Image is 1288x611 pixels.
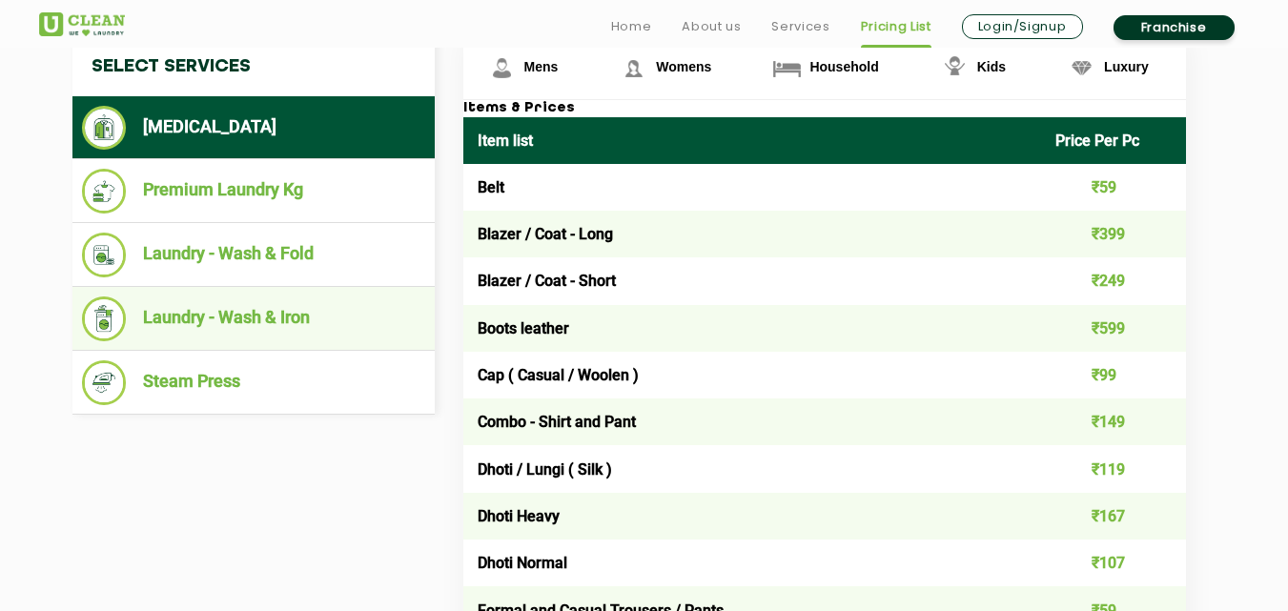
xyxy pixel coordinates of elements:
a: Home [611,15,652,38]
td: Dhoti Heavy [463,493,1042,540]
img: Laundry - Wash & Iron [82,296,127,341]
td: Combo - Shirt and Pant [463,398,1042,445]
td: ₹167 [1041,493,1186,540]
img: Steam Press [82,360,127,405]
img: Premium Laundry Kg [82,169,127,214]
td: Boots leather [463,305,1042,352]
td: ₹149 [1041,398,1186,445]
span: Household [809,59,878,74]
td: Dhoti / Lungi ( Silk ) [463,445,1042,492]
img: Household [770,51,804,85]
td: Blazer / Coat - Long [463,211,1042,257]
li: Laundry - Wash & Iron [82,296,425,341]
td: ₹599 [1041,305,1186,352]
h4: Select Services [72,37,435,96]
td: ₹99 [1041,352,1186,398]
img: UClean Laundry and Dry Cleaning [39,12,125,36]
td: Dhoti Normal [463,540,1042,586]
a: Pricing List [861,15,931,38]
img: Dry Cleaning [82,106,127,150]
td: Blazer / Coat - Short [463,257,1042,304]
img: Laundry - Wash & Fold [82,233,127,277]
li: Premium Laundry Kg [82,169,425,214]
span: Womens [656,59,711,74]
td: ₹249 [1041,257,1186,304]
td: ₹107 [1041,540,1186,586]
td: Cap ( Casual / Woolen ) [463,352,1042,398]
li: [MEDICAL_DATA] [82,106,425,150]
span: Luxury [1104,59,1149,74]
a: Services [771,15,829,38]
a: Login/Signup [962,14,1083,39]
img: Mens [485,51,519,85]
img: Luxury [1065,51,1098,85]
td: ₹59 [1041,164,1186,211]
h3: Items & Prices [463,100,1186,117]
td: ₹399 [1041,211,1186,257]
a: About us [682,15,741,38]
span: Kids [977,59,1006,74]
li: Laundry - Wash & Fold [82,233,425,277]
th: Item list [463,117,1042,164]
img: Womens [617,51,650,85]
img: Kids [938,51,971,85]
td: Belt [463,164,1042,211]
th: Price Per Pc [1041,117,1186,164]
td: ₹119 [1041,445,1186,492]
li: Steam Press [82,360,425,405]
a: Franchise [1114,15,1235,40]
span: Mens [524,59,559,74]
